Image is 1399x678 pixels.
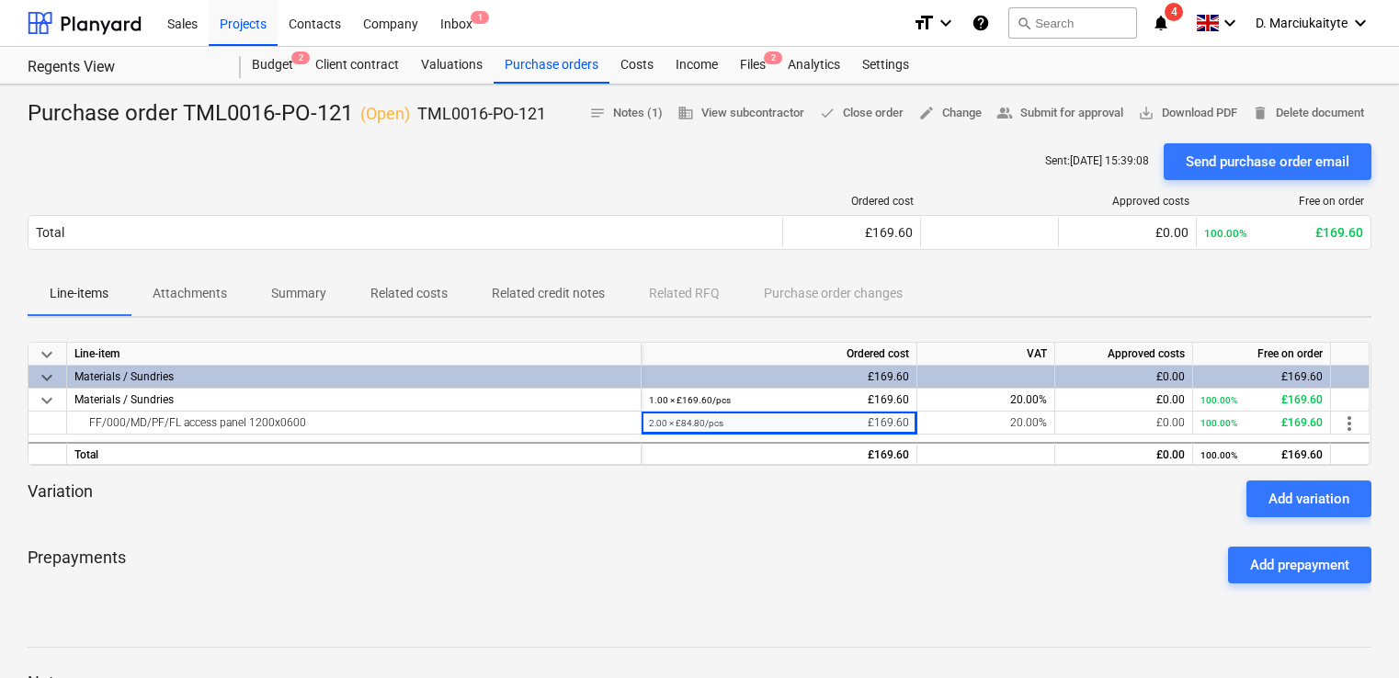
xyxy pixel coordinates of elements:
[1200,395,1237,405] small: 100.00%
[1200,418,1237,428] small: 100.00%
[74,393,174,406] span: Materials / Sundries
[649,366,909,389] div: £169.60
[1252,105,1268,121] span: delete
[1204,195,1364,208] div: Free on order
[1228,547,1371,583] button: Add prepayment
[74,412,633,434] div: FF/000/MD/PF/FL access panel 1200x0600
[471,11,489,24] span: 1
[1200,450,1237,460] small: 100.00%
[36,225,64,240] div: Total
[1349,12,1371,34] i: keyboard_arrow_down
[670,99,812,128] button: View subcontractor
[1063,412,1185,435] div: £0.00
[153,284,227,303] p: Attachments
[417,103,546,125] p: TML0016-PO-121
[1066,225,1189,240] div: £0.00
[1204,225,1363,240] div: £169.60
[1204,227,1247,240] small: 100.00%
[1186,150,1349,174] div: Send purchase order email
[1256,16,1348,30] span: D. Marciukaityte
[67,442,642,465] div: Total
[819,103,904,124] span: Close order
[918,103,982,124] span: Change
[410,47,494,84] a: Valuations
[1131,99,1245,128] button: Download PDF
[609,47,665,84] div: Costs
[649,444,909,467] div: £169.60
[1250,553,1349,577] div: Add prepayment
[241,47,304,84] a: Budget2
[1138,105,1154,121] span: save_alt
[777,47,851,84] a: Analytics
[918,105,935,121] span: edit
[1055,343,1193,366] div: Approved costs
[911,99,989,128] button: Change
[677,103,804,124] span: View subcontractor
[271,284,326,303] p: Summary
[74,366,633,388] div: Materials / Sundries
[642,343,917,366] div: Ordered cost
[1063,366,1185,389] div: £0.00
[28,99,546,129] div: Purchase order TML0016-PO-121
[50,284,108,303] p: Line-items
[851,47,920,84] a: Settings
[1152,12,1170,34] i: notifications
[812,99,911,128] button: Close order
[989,99,1131,128] button: Submit for approval
[1200,444,1323,467] div: £169.60
[36,344,58,366] span: keyboard_arrow_down
[28,480,93,517] p: Variation
[649,412,909,435] div: £169.60
[28,547,126,583] p: Prepayments
[764,51,782,64] span: 2
[790,225,913,240] div: £169.60
[665,47,729,84] a: Income
[291,51,310,64] span: 2
[1200,389,1323,412] div: £169.60
[1066,195,1189,208] div: Approved costs
[1338,412,1360,435] span: more_vert
[649,395,731,405] small: 1.00 × £169.60 / pcs
[1164,143,1371,180] button: Send purchase order email
[1008,7,1137,39] button: Search
[1219,12,1241,34] i: keyboard_arrow_down
[241,47,304,84] div: Budget
[1045,153,1149,169] p: Sent : [DATE] 15:39:08
[1063,444,1185,467] div: £0.00
[589,105,606,121] span: notes
[1200,412,1323,435] div: £169.60
[494,47,609,84] a: Purchase orders
[1268,487,1349,511] div: Add variation
[729,47,777,84] a: Files2
[649,389,909,412] div: £169.60
[677,105,694,121] span: business
[1246,480,1371,517] button: Add variation
[1017,16,1031,30] span: search
[917,343,1055,366] div: VAT
[589,103,663,124] span: Notes (1)
[729,47,777,84] div: Files
[1200,366,1323,389] div: £169.60
[360,103,410,125] p: ( Open )
[790,195,914,208] div: Ordered cost
[917,412,1055,435] div: 20.00%
[996,103,1123,124] span: Submit for approval
[1138,103,1237,124] span: Download PDF
[1165,3,1183,21] span: 4
[819,105,836,121] span: done
[913,12,935,34] i: format_size
[935,12,957,34] i: keyboard_arrow_down
[304,47,410,84] a: Client contract
[1245,99,1371,128] button: Delete document
[492,284,605,303] p: Related credit notes
[917,389,1055,412] div: 20.00%
[649,418,723,428] small: 2.00 × £84.80 / pcs
[1063,389,1185,412] div: £0.00
[36,390,58,412] span: keyboard_arrow_down
[67,343,642,366] div: Line-item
